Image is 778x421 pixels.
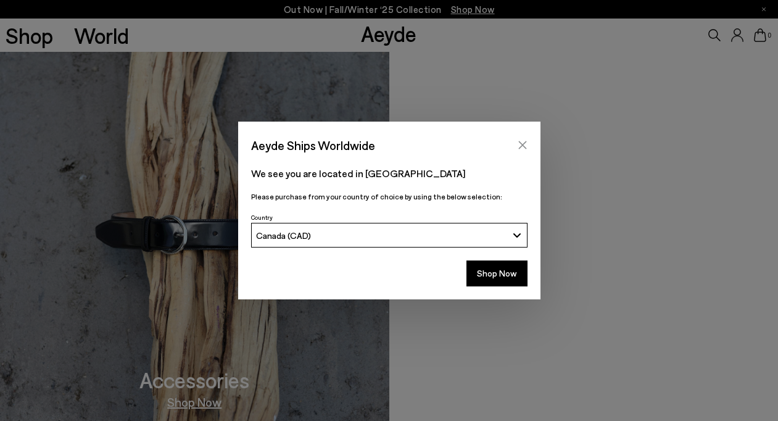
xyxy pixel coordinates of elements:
button: Close [513,136,532,154]
p: We see you are located in [GEOGRAPHIC_DATA] [251,166,528,181]
span: Country [251,214,273,221]
span: Aeyde Ships Worldwide [251,135,375,156]
button: Shop Now [466,261,528,286]
span: Canada (CAD) [256,230,311,241]
p: Please purchase from your country of choice by using the below selection: [251,191,528,202]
